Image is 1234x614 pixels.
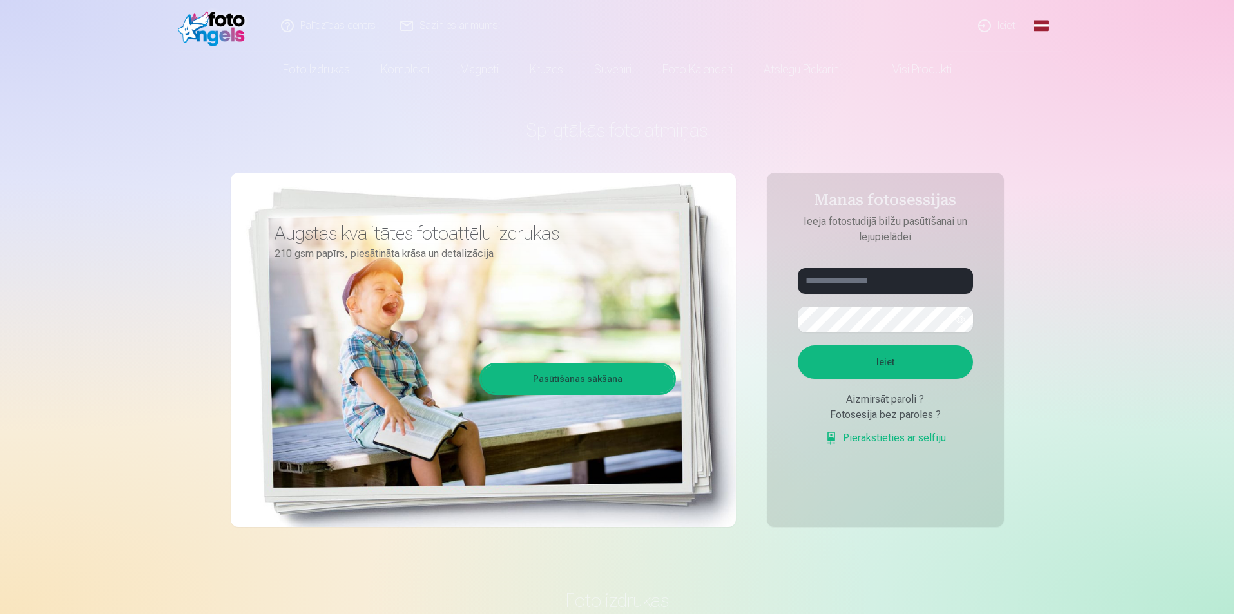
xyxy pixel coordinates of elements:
[647,52,748,88] a: Foto kalendāri
[785,191,986,214] h4: Manas fotosessijas
[748,52,856,88] a: Atslēgu piekariņi
[445,52,514,88] a: Magnēti
[275,222,666,245] h3: Augstas kvalitātes fotoattēlu izdrukas
[514,52,579,88] a: Krūzes
[825,430,946,446] a: Pierakstieties ar selfiju
[231,119,1004,142] h1: Spilgtākās foto atmiņas
[798,392,973,407] div: Aizmirsāt paroli ?
[365,52,445,88] a: Komplekti
[798,345,973,379] button: Ieiet
[856,52,967,88] a: Visi produkti
[798,407,973,423] div: Fotosesija bez paroles ?
[178,5,252,46] img: /fa1
[267,52,365,88] a: Foto izdrukas
[275,245,666,263] p: 210 gsm papīrs, piesātināta krāsa un detalizācija
[579,52,647,88] a: Suvenīri
[785,214,986,245] p: Ieeja fotostudijā bilžu pasūtīšanai un lejupielādei
[241,589,994,612] h3: Foto izdrukas
[481,365,674,393] a: Pasūtīšanas sākšana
